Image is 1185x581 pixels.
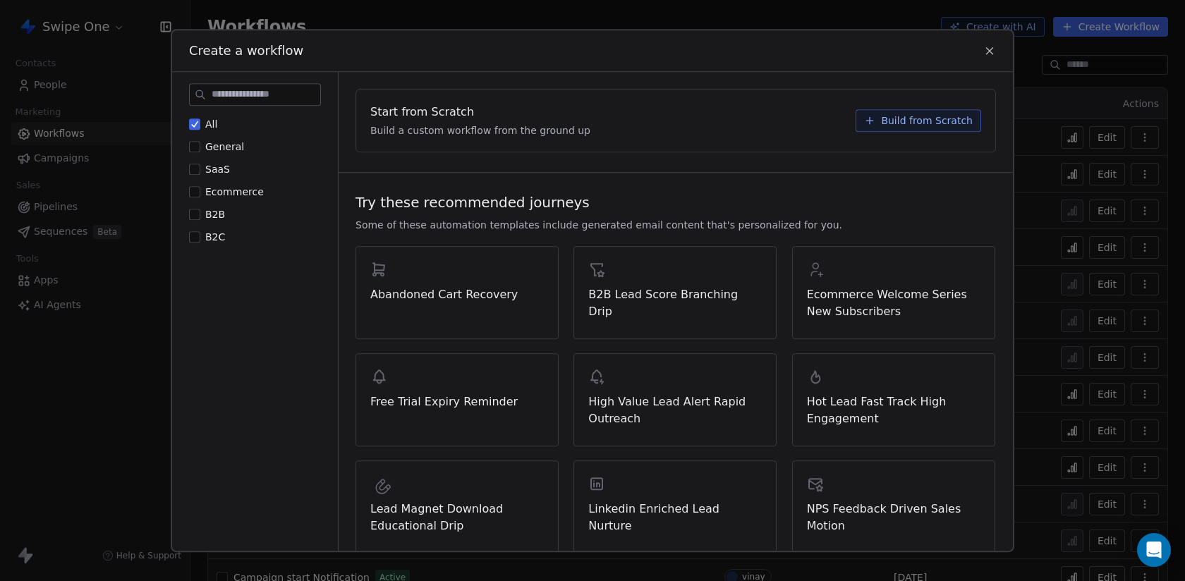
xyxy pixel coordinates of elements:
button: General [189,140,200,154]
button: Ecommerce [189,185,200,199]
span: Some of these automation templates include generated email content that's personalized for you. [355,218,842,232]
span: Create a workflow [189,42,303,60]
span: B2B Lead Score Branching Drip [588,286,762,320]
span: SaaS [205,164,230,175]
span: B2B [205,209,225,220]
span: NPS Feedback Driven Sales Motion [807,501,980,534]
button: Build from Scratch [856,109,981,132]
button: SaaS [189,162,200,176]
span: Ecommerce Welcome Series New Subscribers [807,286,980,320]
span: Lead Magnet Download Educational Drip [370,501,544,534]
button: B2C [189,230,200,244]
span: Build a custom workflow from the ground up [370,123,590,137]
span: All [205,118,217,130]
span: Linkedin Enriched Lead Nurture [588,501,762,534]
button: All [189,117,200,131]
span: Abandoned Cart Recovery [370,286,544,303]
span: General [205,141,244,152]
span: Start from Scratch [370,104,474,121]
span: Hot Lead Fast Track High Engagement [807,393,980,427]
span: Build from Scratch [881,114,973,128]
button: B2B [189,207,200,221]
span: Try these recommended journeys [355,192,590,212]
span: High Value Lead Alert Rapid Outreach [588,393,762,427]
span: Free Trial Expiry Reminder [370,393,544,410]
div: Open Intercom Messenger [1137,533,1171,567]
span: Ecommerce [205,186,264,197]
span: B2C [205,231,225,243]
